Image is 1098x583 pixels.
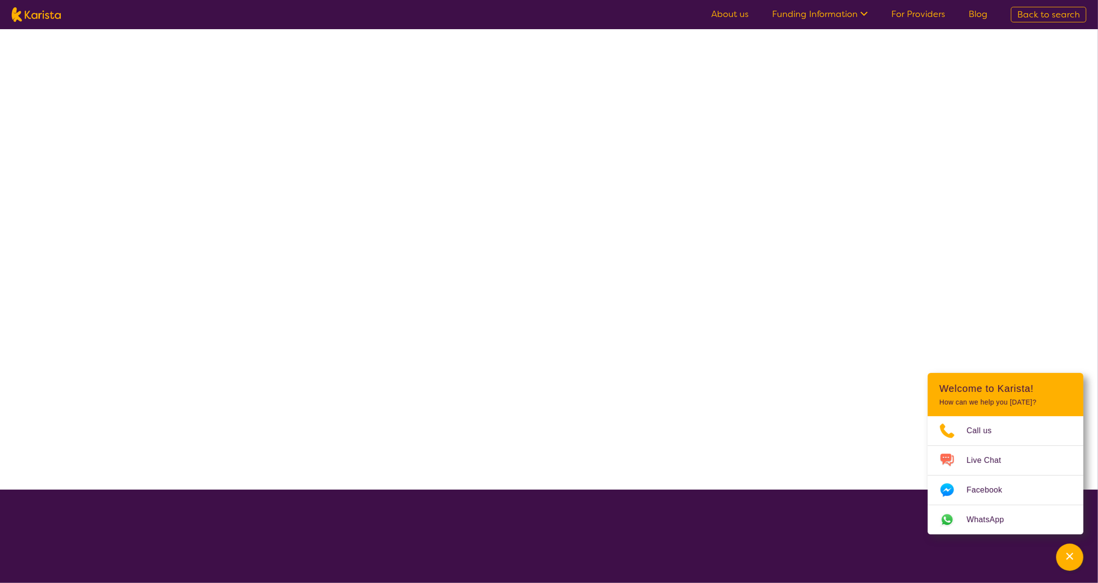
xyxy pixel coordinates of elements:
[967,453,1013,468] span: Live Chat
[928,373,1083,534] div: Channel Menu
[1011,7,1086,22] a: Back to search
[928,505,1083,534] a: Web link opens in a new tab.
[967,512,1016,527] span: WhatsApp
[969,8,988,20] a: Blog
[12,7,61,22] img: Karista logo
[939,383,1072,394] h2: Welcome to Karista!
[967,424,1004,438] span: Call us
[891,8,945,20] a: For Providers
[928,416,1083,534] ul: Choose channel
[967,483,1014,497] span: Facebook
[711,8,749,20] a: About us
[1056,544,1083,571] button: Channel Menu
[772,8,868,20] a: Funding Information
[1017,9,1080,20] span: Back to search
[939,398,1072,406] p: How can we help you [DATE]?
